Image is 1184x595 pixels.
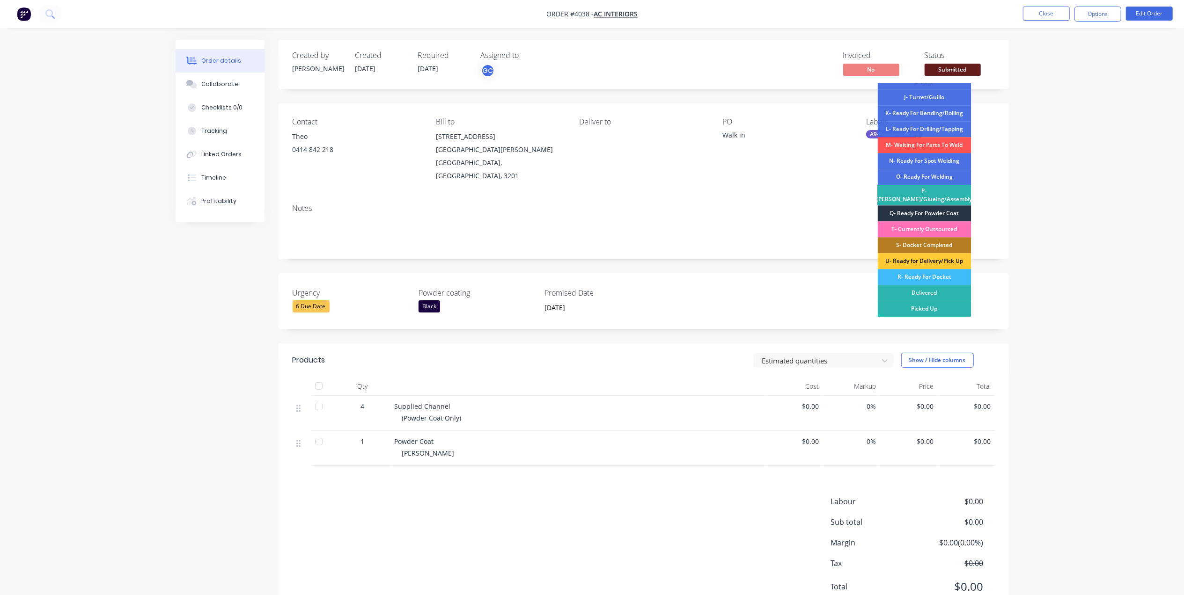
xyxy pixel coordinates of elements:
div: Linked Orders [201,150,242,159]
button: Linked Orders [176,143,265,166]
div: Price [880,377,938,396]
span: Sub total [831,516,914,528]
span: Tax [831,558,914,569]
span: Powder Coat [395,437,434,446]
button: GC [481,64,495,78]
button: Profitability [176,189,265,213]
div: Qty [335,377,391,396]
div: A9-Powdercoating [866,130,923,138]
span: Total [831,581,914,592]
label: Powder coating [419,287,536,298]
span: Supplied Channel [395,402,451,411]
div: Tracking [201,127,227,135]
div: Order details [201,57,241,65]
div: S- Docket Completed [878,237,971,253]
button: Close [1023,7,1070,21]
label: Urgency [293,287,410,298]
div: [PERSON_NAME] [293,64,344,73]
div: Created [355,51,407,60]
span: $0.00 [769,401,819,411]
div: N- Ready For Spot Welding [878,153,971,169]
span: $0.00 [914,496,983,507]
span: Submitted [925,64,981,75]
div: Required [418,51,470,60]
span: [PERSON_NAME] [402,449,455,457]
input: Enter date [538,301,655,315]
img: Factory [17,7,31,21]
div: L- Ready For Drilling/Tapping [878,121,971,137]
div: Labels [866,117,994,126]
div: Delivered [878,285,971,301]
button: Submitted [925,64,981,78]
div: Bill to [436,117,564,126]
div: Notes [293,204,995,213]
div: Picked Up [878,301,971,317]
div: P- [PERSON_NAME]/Glueing/Assembly [878,185,971,205]
span: $0.00 [884,401,934,411]
div: Theo0414 842 218 [293,130,421,160]
div: R- Ready For Docket [878,269,971,285]
div: Black [419,300,440,312]
div: 6 Due Date [293,300,330,312]
span: $0.00 [914,578,983,595]
div: [STREET_ADDRESS] [436,130,564,143]
button: Edit Order [1126,7,1173,21]
span: 0% [826,436,876,446]
div: Assigned to [481,51,574,60]
span: [DATE] [418,64,439,73]
span: $0.00 [941,436,991,446]
button: Collaborate [176,73,265,96]
span: $0.00 [914,516,983,528]
span: Labour [831,496,914,507]
div: Collaborate [201,80,238,88]
div: T- Currently Outsourced [878,221,971,237]
div: M- Waiting For Parts To Weld [878,137,971,153]
button: Show / Hide columns [901,353,974,368]
div: K- Ready For Bending/Rolling [878,105,971,121]
span: Order #4038 - [546,10,594,19]
div: PO [723,117,851,126]
div: Products [293,355,325,366]
a: AC Interiors [594,10,638,19]
div: O- Ready For Welding [878,169,971,185]
div: Timeline [201,174,226,182]
div: Markup [823,377,880,396]
span: 0% [826,401,876,411]
div: [STREET_ADDRESS][GEOGRAPHIC_DATA][PERSON_NAME][GEOGRAPHIC_DATA], [GEOGRAPHIC_DATA], 3201 [436,130,564,182]
span: Margin [831,537,914,548]
div: Contact [293,117,421,126]
span: $0.00 [769,436,819,446]
button: Options [1074,7,1121,22]
div: Deliver to [579,117,707,126]
button: Order details [176,49,265,73]
div: Invoiced [843,51,913,60]
span: $0.00 [941,401,991,411]
span: No [843,64,899,75]
span: $0.00 ( 0.00 %) [914,537,983,548]
button: Tracking [176,119,265,143]
div: U- Ready for Delivery/Pick Up [878,253,971,269]
span: 1 [361,436,365,446]
div: Walk in [723,130,840,143]
div: Created by [293,51,344,60]
div: 0414 842 218 [293,143,421,156]
div: Total [937,377,995,396]
div: Status [925,51,995,60]
span: $0.00 [914,558,983,569]
span: (Powder Coat Only) [402,414,462,422]
div: Cost [765,377,823,396]
span: 4 [361,401,365,411]
div: Profitability [201,197,236,205]
div: J- Turret/Guillo [878,89,971,105]
span: [DATE] [355,64,376,73]
div: [GEOGRAPHIC_DATA][PERSON_NAME][GEOGRAPHIC_DATA], [GEOGRAPHIC_DATA], 3201 [436,143,564,182]
button: Checklists 0/0 [176,96,265,119]
span: $0.00 [884,436,934,446]
div: Theo [293,130,421,143]
div: Checklists 0/0 [201,103,243,112]
div: Q- Ready For Powder Coat [878,205,971,221]
label: Promised Date [544,287,662,298]
button: Timeline [176,166,265,189]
